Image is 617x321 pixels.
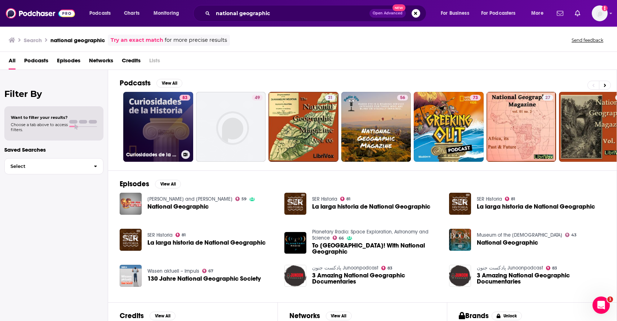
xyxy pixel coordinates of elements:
span: 83 [552,267,557,270]
a: 83 [546,266,558,270]
a: 73 [414,92,484,162]
a: پادکست جنون Junoonpodcast [477,265,543,271]
a: 73 [470,95,481,101]
a: CreditsView All [120,311,176,320]
button: View All [150,312,176,320]
img: User Profile [592,5,608,21]
span: Episodes [57,55,80,70]
button: Unlock [492,312,522,320]
button: open menu [526,8,552,19]
span: More [531,8,543,18]
a: 83 [179,95,190,101]
span: For Podcasters [481,8,516,18]
button: Send feedback [569,37,605,43]
a: 83 [381,266,393,270]
a: 67 [202,269,214,273]
p: Saved Searches [4,146,103,153]
a: Show notifications dropdown [554,7,566,19]
span: 73 [473,94,478,102]
a: To Mars! With National Geographic [284,232,306,254]
img: Podchaser - Follow, Share and Rate Podcasts [6,6,75,20]
span: 43 [571,233,577,237]
img: La larga historia de National Geographic [120,229,142,251]
span: Charts [124,8,139,18]
span: Credits [122,55,141,70]
a: La larga historia de National Geographic [147,240,266,246]
a: 3 Amazing National Geographic Documentaries [449,265,471,287]
a: 43 [565,233,577,237]
a: 81 [340,197,351,201]
a: 66 [333,236,344,240]
a: Museum of the Bible [477,232,562,238]
a: National Geographic [120,193,142,215]
a: Wissen aktuell – Impuls [147,268,199,274]
h2: Podcasts [120,79,151,88]
span: 49 [255,94,260,102]
a: 83Curiosidades de la Historia National Geographic [123,92,193,162]
a: To Mars! With National Geographic [312,242,440,255]
button: open menu [148,8,188,19]
span: 81 [511,197,515,201]
a: EpisodesView All [120,179,181,188]
a: La larga historia de National Geographic [312,204,430,210]
span: Choose a tab above to access filters. [11,122,68,132]
a: 59 [235,197,247,201]
span: 81 [346,197,350,201]
a: 31 [325,95,336,101]
span: 31 [328,94,333,102]
span: 27 [545,94,550,102]
a: 81 [176,233,186,237]
span: for more precise results [165,36,227,44]
a: 81 [505,197,515,201]
button: View All [155,180,181,188]
a: 27 [542,95,553,101]
a: 49 [252,95,263,101]
a: 130 Jahre National Geographic Society [147,276,261,282]
a: 27 [487,92,556,162]
a: Bob and Brian Podcasts [147,196,232,202]
span: To [GEOGRAPHIC_DATA]! With National Geographic [312,242,440,255]
div: Search podcasts, credits, & more... [200,5,433,22]
button: Select [4,158,103,174]
a: Podcasts [24,55,48,70]
a: SER Historia [312,196,337,202]
span: 3 Amazing National Geographic Documentaries [312,272,440,285]
img: 3 Amazing National Geographic Documentaries [284,265,306,287]
button: open menu [436,8,478,19]
span: 67 [208,269,213,273]
h2: Credits [120,311,144,320]
img: 130 Jahre National Geographic Society [120,265,142,287]
span: Podcasts [89,8,111,18]
span: For Business [441,8,469,18]
span: 56 [400,94,405,102]
iframe: Intercom live chat [592,297,610,314]
a: 31 [268,92,338,162]
input: Search podcasts, credits, & more... [213,8,369,19]
a: Charts [119,8,144,19]
h3: national geographic [50,37,105,44]
span: Open Advanced [373,12,403,15]
button: open menu [476,8,526,19]
h2: Filter By [4,89,103,99]
h2: Networks [289,311,320,320]
a: NetworksView All [289,311,352,320]
a: La larga historia de National Geographic [477,204,595,210]
a: Show notifications dropdown [572,7,583,19]
img: La larga historia de National Geographic [284,193,306,215]
span: 59 [241,197,247,201]
h2: Episodes [120,179,149,188]
a: 49 [196,92,266,162]
a: National Geographic [147,204,209,210]
span: Lists [149,55,160,70]
span: New [392,4,405,11]
button: Show profile menu [592,5,608,21]
a: 56 [341,92,411,162]
button: Open AdvancedNew [369,9,406,18]
a: National Geographic [477,240,538,246]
